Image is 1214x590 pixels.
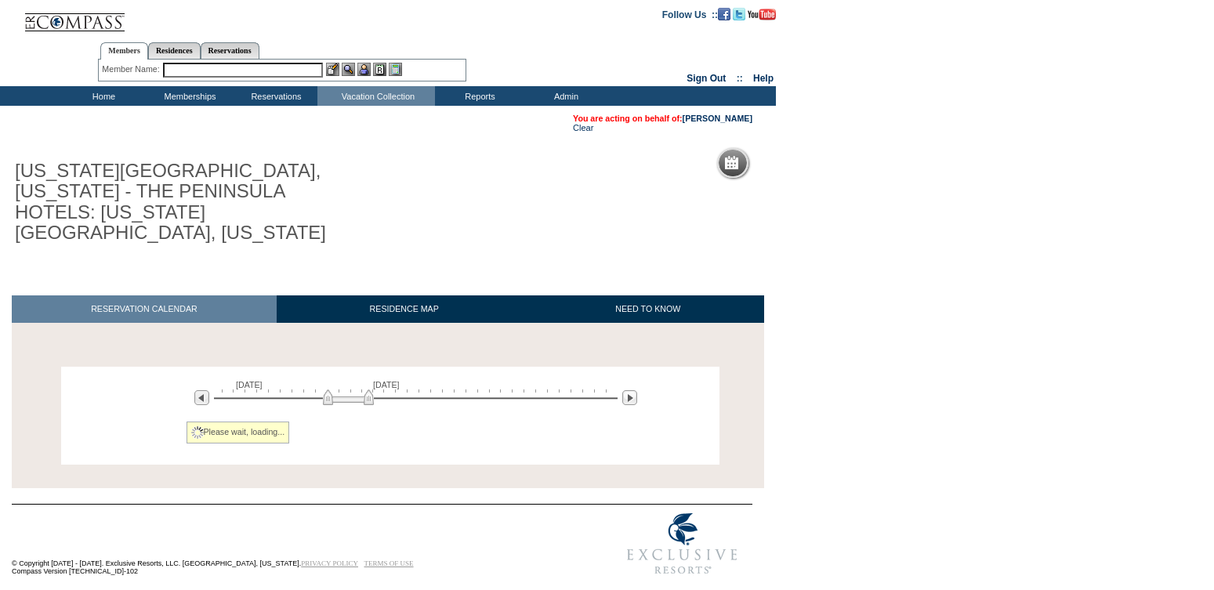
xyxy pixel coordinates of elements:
[194,390,209,405] img: Previous
[236,380,263,389] span: [DATE]
[737,73,743,84] span: ::
[100,42,148,60] a: Members
[612,505,752,583] img: Exclusive Resorts
[145,86,231,106] td: Memberships
[733,9,745,18] a: Follow us on Twitter
[718,9,730,18] a: Become our fan on Facebook
[301,559,358,567] a: PRIVACY POLICY
[748,9,776,20] img: Subscribe to our YouTube Channel
[357,63,371,76] img: Impersonate
[148,42,201,59] a: Residences
[277,295,532,323] a: RESIDENCE MAP
[687,73,726,84] a: Sign Out
[364,559,414,567] a: TERMS OF USE
[102,63,162,76] div: Member Name:
[231,86,317,106] td: Reservations
[745,158,864,168] h5: Reservation Calendar
[733,8,745,20] img: Follow us on Twitter
[389,63,402,76] img: b_calculator.gif
[373,380,400,389] span: [DATE]
[12,295,277,323] a: RESERVATION CALENDAR
[573,114,752,123] span: You are acting on behalf of:
[201,42,259,59] a: Reservations
[187,422,290,443] div: Please wait, loading...
[748,9,776,18] a: Subscribe to our YouTube Channel
[342,63,355,76] img: View
[12,505,560,583] td: © Copyright [DATE] - [DATE]. Exclusive Resorts, LLC. [GEOGRAPHIC_DATA], [US_STATE]. Compass Versi...
[718,8,730,20] img: Become our fan on Facebook
[59,86,145,106] td: Home
[435,86,521,106] td: Reports
[12,157,363,247] h1: [US_STATE][GEOGRAPHIC_DATA], [US_STATE] - THE PENINSULA HOTELS: [US_STATE][GEOGRAPHIC_DATA], [US_...
[531,295,764,323] a: NEED TO KNOW
[521,86,607,106] td: Admin
[573,123,593,132] a: Clear
[622,390,637,405] img: Next
[683,114,752,123] a: [PERSON_NAME]
[317,86,435,106] td: Vacation Collection
[662,8,718,20] td: Follow Us ::
[753,73,774,84] a: Help
[326,63,339,76] img: b_edit.gif
[373,63,386,76] img: Reservations
[191,426,204,439] img: spinner2.gif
